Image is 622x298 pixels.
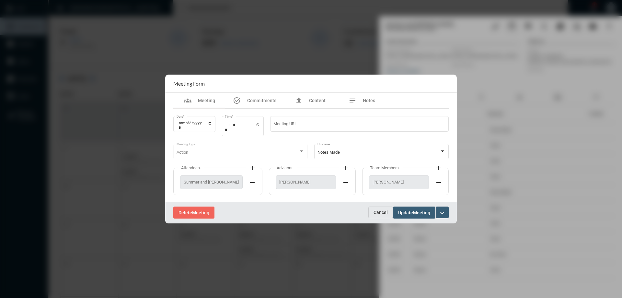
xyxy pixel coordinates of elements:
mat-icon: remove [435,179,443,186]
mat-icon: remove [248,179,256,186]
mat-icon: remove [342,179,350,186]
span: Commitments [247,98,276,103]
span: [PERSON_NAME] [279,180,332,185]
span: Meeting [413,210,430,215]
mat-icon: add [342,164,350,172]
button: DeleteMeeting [173,207,214,219]
button: Cancel [368,207,393,218]
mat-icon: file_upload [295,97,303,104]
span: Notes [363,98,375,103]
span: Content [309,98,326,103]
span: Summer and [PERSON_NAME] [184,180,239,185]
button: UpdateMeeting [393,207,435,219]
label: Team Members: [367,165,403,170]
mat-icon: groups [184,97,191,104]
span: Action [177,150,188,155]
mat-icon: add [435,164,443,172]
mat-icon: expand_more [438,209,446,217]
span: Update [398,210,413,215]
h2: Meeting Form [173,80,205,87]
span: Notes Made [317,150,340,155]
mat-icon: notes [349,97,356,104]
label: Attendees: [178,165,204,170]
label: Advisors: [273,165,297,170]
mat-icon: task_alt [233,97,241,104]
span: Meeting [192,210,209,215]
span: Cancel [374,210,388,215]
mat-icon: add [248,164,256,172]
span: Meeting [198,98,215,103]
span: Delete [179,210,192,215]
span: [PERSON_NAME] [373,180,426,185]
